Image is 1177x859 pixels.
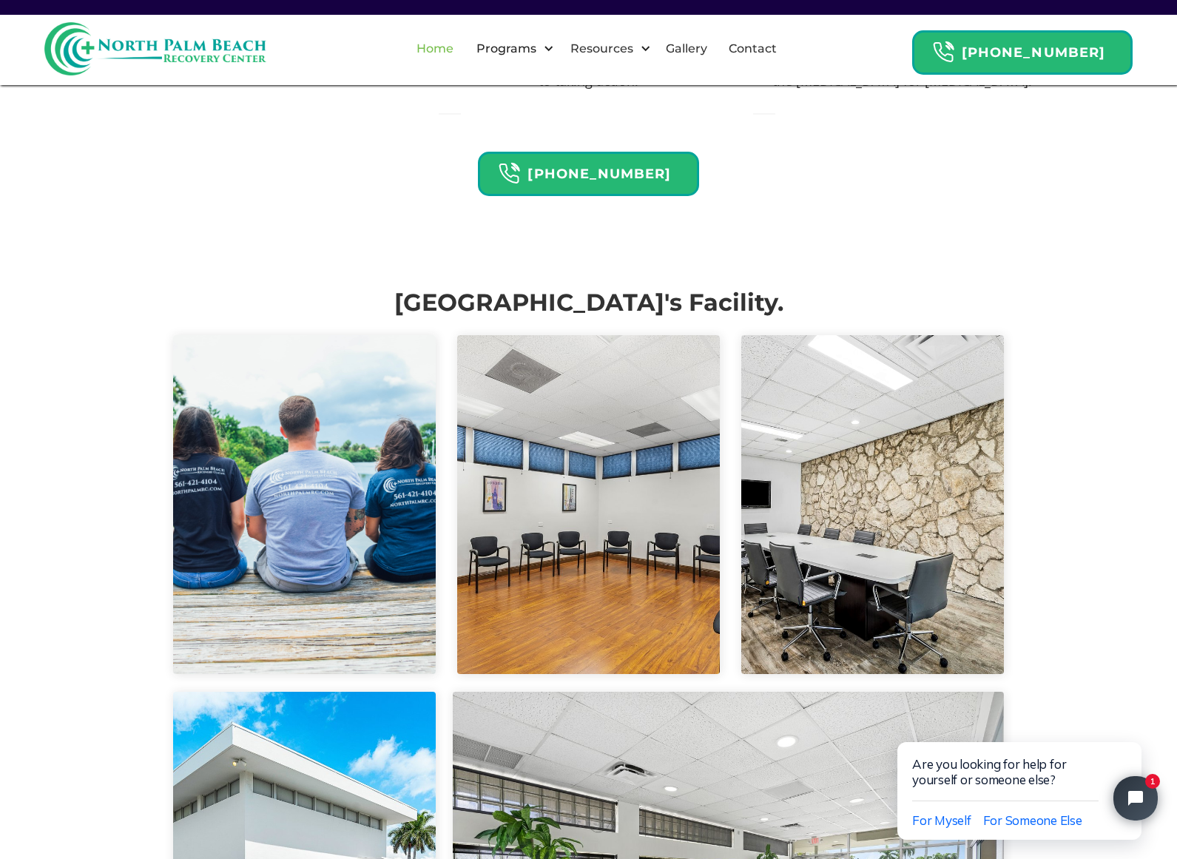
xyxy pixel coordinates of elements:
div: Resources [558,25,655,73]
img: Header Calendar Icons [932,41,954,64]
a: Header Calendar Icons[PHONE_NUMBER] [478,144,698,196]
strong: [PHONE_NUMBER] [962,44,1105,61]
img: Header Calendar Icons [498,162,520,185]
a: Home [408,25,462,73]
a: Gallery [657,25,716,73]
a: Header Calendar Icons[PHONE_NUMBER] [912,23,1133,75]
a: Contact [720,25,786,73]
div: Programs [464,25,558,73]
strong: [PHONE_NUMBER] [527,166,671,182]
h2: [GEOGRAPHIC_DATA]'s Facility. [353,285,823,320]
div: Resources [567,40,637,58]
iframe: Tidio Chat [866,695,1177,859]
div: Programs [473,40,540,58]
